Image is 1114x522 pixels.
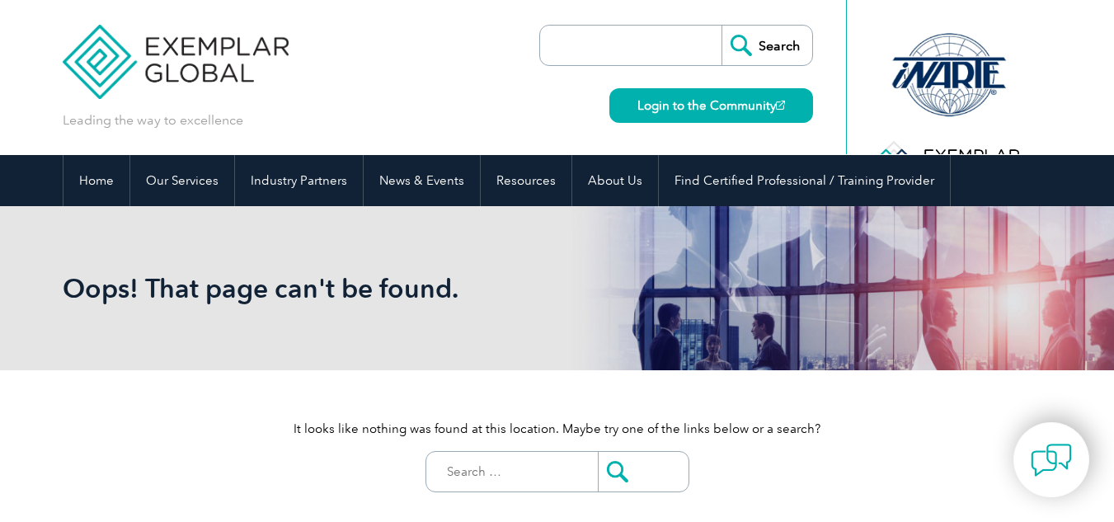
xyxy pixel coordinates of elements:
[609,88,813,123] a: Login to the Community
[63,272,696,304] h1: Oops! That page can't be found.
[130,155,234,206] a: Our Services
[235,155,363,206] a: Industry Partners
[776,101,785,110] img: open_square.png
[722,26,812,65] input: Search
[364,155,480,206] a: News & Events
[63,420,1052,438] p: It looks like nothing was found at this location. Maybe try one of the links below or a search?
[598,452,689,491] input: Submit
[63,155,129,206] a: Home
[1031,440,1072,481] img: contact-chat.png
[481,155,571,206] a: Resources
[63,111,243,129] p: Leading the way to excellence
[572,155,658,206] a: About Us
[659,155,950,206] a: Find Certified Professional / Training Provider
